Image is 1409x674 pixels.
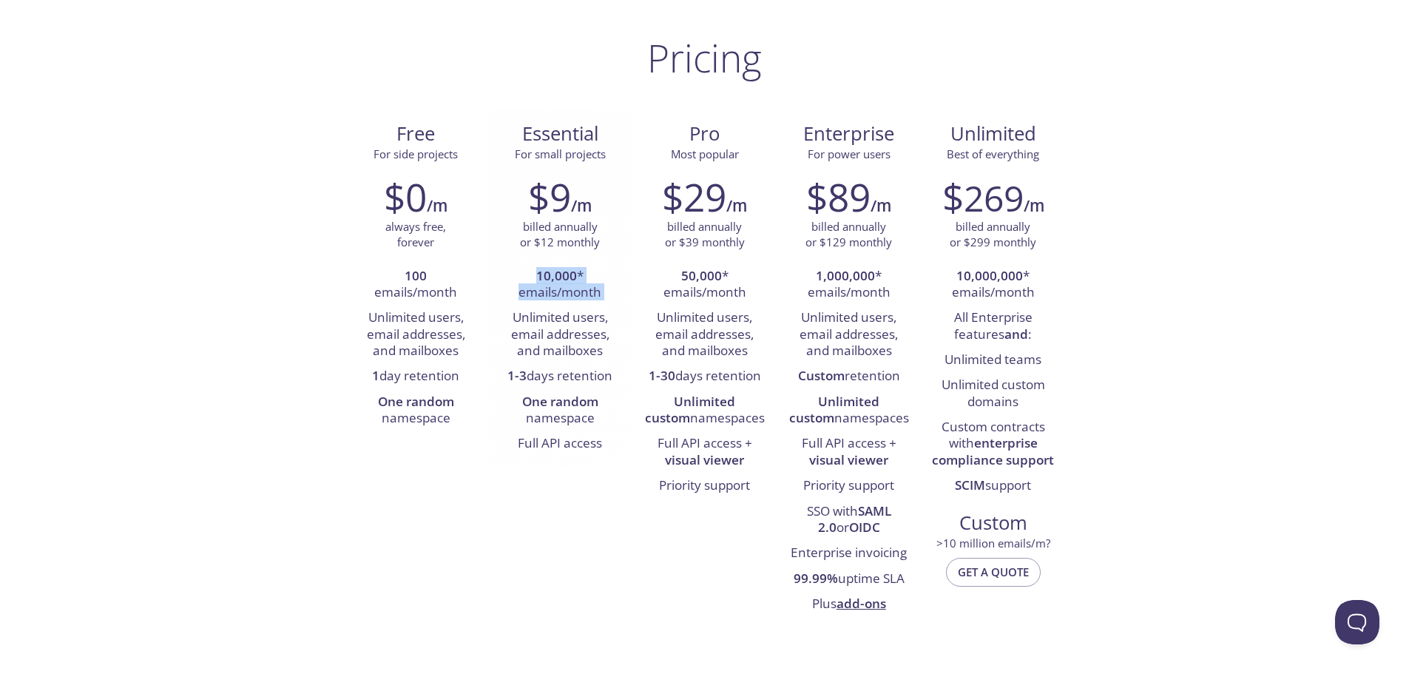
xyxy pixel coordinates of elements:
[955,476,985,493] strong: SCIM
[808,146,891,161] span: For power users
[788,390,910,432] li: namespaces
[1024,193,1044,218] h6: /m
[499,364,621,389] li: days retention
[378,393,454,410] strong: One random
[372,367,379,384] strong: 1
[643,306,766,364] li: Unlimited users, email addresses, and mailboxes
[355,390,477,432] li: namespace
[355,264,477,306] li: emails/month
[936,536,1050,550] span: > 10 million emails/m?
[355,364,477,389] li: day retention
[788,364,910,389] li: retention
[932,373,1054,415] li: Unlimited custom domains
[933,510,1053,536] span: Custom
[647,36,762,80] h1: Pricing
[946,558,1041,586] button: Get a quote
[788,592,910,617] li: Plus
[788,541,910,566] li: Enterprise invoicing
[571,193,592,218] h6: /m
[405,267,427,284] strong: 100
[788,431,910,474] li: Full API access +
[788,306,910,364] li: Unlimited users, email addresses, and mailboxes
[950,121,1036,146] span: Unlimited
[805,219,892,251] p: billed annually or $129 monthly
[643,264,766,306] li: * emails/month
[871,193,891,218] h6: /m
[681,267,722,284] strong: 50,000
[726,193,747,218] h6: /m
[789,393,880,426] strong: Unlimited custom
[947,146,1039,161] span: Best of everything
[649,367,675,384] strong: 1-30
[816,267,875,284] strong: 1,000,000
[932,434,1054,468] strong: enterprise compliance support
[932,415,1054,474] li: Custom contracts with
[499,264,621,306] li: * emails/month
[806,175,871,219] h2: $89
[643,431,766,474] li: Full API access +
[788,499,910,542] li: SSO with or
[499,431,621,456] li: Full API access
[500,121,621,146] span: Essential
[522,393,598,410] strong: One random
[788,567,910,592] li: uptime SLA
[932,264,1054,306] li: * emails/month
[956,267,1023,284] strong: 10,000,000
[809,451,888,468] strong: visual viewer
[536,267,577,284] strong: 10,000
[788,264,910,306] li: * emails/month
[958,562,1029,582] span: Get a quote
[356,121,476,146] span: Free
[1335,600,1379,644] iframe: Help Scout Beacon - Open
[788,121,909,146] span: Enterprise
[499,306,621,364] li: Unlimited users, email addresses, and mailboxes
[950,219,1036,251] p: billed annually or $299 monthly
[665,219,745,251] p: billed annually or $39 monthly
[507,367,527,384] strong: 1-3
[662,175,726,219] h2: $29
[671,146,739,161] span: Most popular
[798,367,845,384] strong: Custom
[849,519,880,536] strong: OIDC
[942,175,1024,219] h2: $
[788,474,910,499] li: Priority support
[520,219,600,251] p: billed annually or $12 monthly
[643,474,766,499] li: Priority support
[643,364,766,389] li: days retention
[384,175,427,219] h2: $0
[794,570,838,587] strong: 99.99%
[528,175,571,219] h2: $9
[374,146,458,161] span: For side projects
[665,451,744,468] strong: visual viewer
[645,393,736,426] strong: Unlimited custom
[515,146,606,161] span: For small projects
[932,306,1054,348] li: All Enterprise features :
[499,390,621,432] li: namespace
[644,121,765,146] span: Pro
[932,474,1054,499] li: support
[818,502,891,536] strong: SAML 2.0
[643,390,766,432] li: namespaces
[932,348,1054,373] li: Unlimited teams
[1004,326,1028,343] strong: and
[355,306,477,364] li: Unlimited users, email addresses, and mailboxes
[385,219,446,251] p: always free, forever
[837,595,886,612] a: add-ons
[964,174,1024,222] span: 269
[427,193,447,218] h6: /m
